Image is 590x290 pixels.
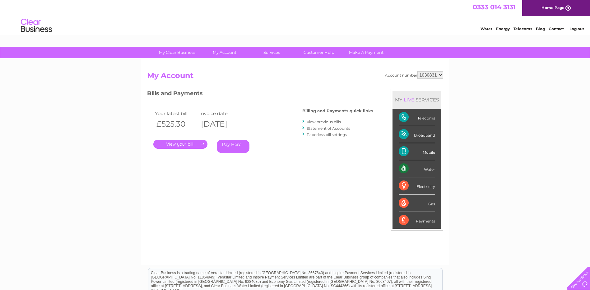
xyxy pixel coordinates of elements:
[307,132,347,137] a: Paperless bill settings
[198,109,243,118] td: Invoice date
[393,91,441,109] div: MY SERVICES
[21,16,52,35] img: logo.png
[513,26,532,31] a: Telecoms
[399,126,435,143] div: Broadband
[402,97,416,103] div: LIVE
[481,26,492,31] a: Water
[536,26,545,31] a: Blog
[153,118,198,130] th: £525.30
[153,140,207,149] a: .
[217,140,249,153] a: Pay Here
[399,195,435,212] div: Gas
[148,3,442,30] div: Clear Business is a trading name of Verastar Limited (registered in [GEOGRAPHIC_DATA] No. 3667643...
[199,47,250,58] a: My Account
[151,47,203,58] a: My Clear Business
[147,89,373,100] h3: Bills and Payments
[399,143,435,160] div: Mobile
[307,119,341,124] a: View previous bills
[153,109,198,118] td: Your latest bill
[473,3,516,11] a: 0333 014 3131
[569,26,584,31] a: Log out
[399,109,435,126] div: Telecoms
[385,71,443,79] div: Account number
[147,71,443,83] h2: My Account
[302,109,373,113] h4: Billing and Payments quick links
[549,26,564,31] a: Contact
[496,26,510,31] a: Energy
[198,118,243,130] th: [DATE]
[399,160,435,177] div: Water
[246,47,297,58] a: Services
[399,212,435,229] div: Payments
[293,47,345,58] a: Customer Help
[341,47,392,58] a: Make A Payment
[399,177,435,194] div: Electricity
[307,126,350,131] a: Statement of Accounts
